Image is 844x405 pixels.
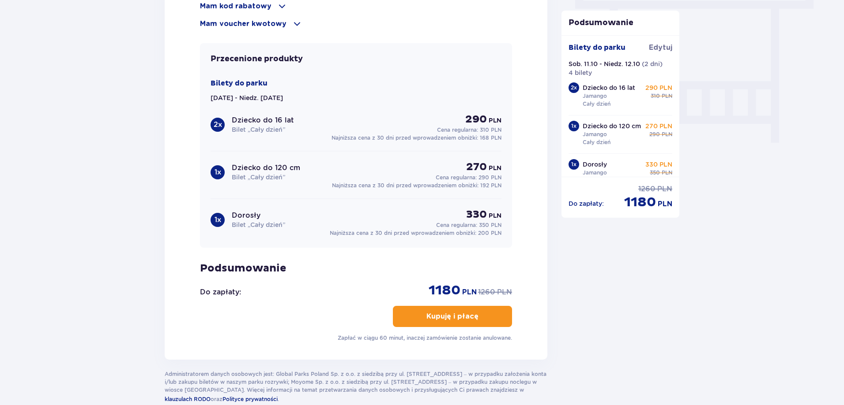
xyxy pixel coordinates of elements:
[232,115,294,125] p: Dziecko do 16 lat
[479,174,501,181] span: 290 PLN
[426,312,479,321] p: Kupuję i płacę
[583,160,607,169] p: Dorosły
[480,182,501,189] span: 192 PLN
[232,220,285,229] p: Bilet „Cały dzień”
[583,92,607,100] p: Jamango
[222,396,278,402] span: Polityce prywatności
[436,221,501,229] p: Cena regularna:
[211,78,268,88] p: Bilety do parku
[583,83,635,92] p: Dziecko do 16 lat
[437,126,501,134] p: Cena regularna:
[649,43,672,52] span: Edytuj
[211,54,303,64] p: Przecenione produkty
[569,68,592,77] p: 4 bilety
[657,184,672,194] span: PLN
[489,164,501,173] span: PLN
[662,130,672,138] span: PLN
[489,116,501,125] span: PLN
[393,306,512,327] button: Kupuję i płacę
[489,212,501,220] span: PLN
[583,122,641,130] p: Dziecko do 120 cm
[465,113,487,126] span: 290
[569,121,579,131] div: 1 x
[583,130,607,138] p: Jamango
[232,211,260,220] p: Dorosły
[645,160,672,169] p: 330 PLN
[569,199,604,208] p: Do zapłaty :
[200,19,286,29] p: Mam voucher kwotowy
[436,174,501,182] p: Cena regularna:
[658,199,672,209] span: PLN
[200,1,271,11] p: Mam kod rabatowy
[645,83,672,92] p: 290 PLN
[330,229,501,237] p: Najniższa cena z 30 dni przed wprowadzeniem obniżki:
[222,394,278,404] a: Polityce prywatności
[429,282,460,299] span: 1180
[211,118,225,132] div: 2 x
[624,194,656,211] span: 1180
[165,396,211,402] span: klauzulach RODO
[569,43,625,52] p: Bilety do parku
[466,160,487,174] span: 270
[662,92,672,100] span: PLN
[462,287,477,297] span: PLN
[232,125,285,134] p: Bilet „Cały dzień”
[642,59,663,68] p: ( 2 dni )
[478,230,501,236] span: 200 PLN
[478,287,495,297] span: 1260
[569,159,579,170] div: 1 x
[211,93,283,102] p: [DATE] - Niedz. [DATE]
[480,134,501,141] span: 168 PLN
[338,334,512,342] p: Zapłać w ciągu 60 minut, inaczej zamówienie zostanie anulowane.
[583,169,607,177] p: Jamango
[332,182,501,189] p: Najniższa cena z 30 dni przed wprowadzeniem obniżki:
[200,262,512,275] p: Podsumowanie
[497,287,512,297] span: PLN
[651,92,660,100] span: 310
[561,18,680,28] p: Podsumowanie
[232,163,300,173] p: Dziecko do 120 cm
[211,165,225,179] div: 1 x
[466,208,487,221] span: 330
[480,126,501,133] span: 310 PLN
[569,59,640,68] p: Sob. 11.10 - Niedz. 12.10
[650,169,660,177] span: 350
[645,122,672,130] p: 270 PLN
[638,184,656,194] span: 1260
[232,173,285,182] p: Bilet „Cały dzień”
[583,138,610,146] p: Cały dzień
[649,130,660,138] span: 290
[332,134,501,142] p: Najniższa cena z 30 dni przed wprowadzeniem obniżki:
[165,394,211,404] a: klauzulach RODO
[211,213,225,227] div: 1 x
[165,370,547,404] p: Administratorem danych osobowych jest: Global Parks Poland Sp. z o.o. z siedzibą przy ul. [STREET...
[479,222,501,228] span: 350 PLN
[583,100,610,108] p: Cały dzień
[200,287,241,297] p: Do zapłaty :
[662,169,672,177] span: PLN
[569,82,579,93] div: 2 x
